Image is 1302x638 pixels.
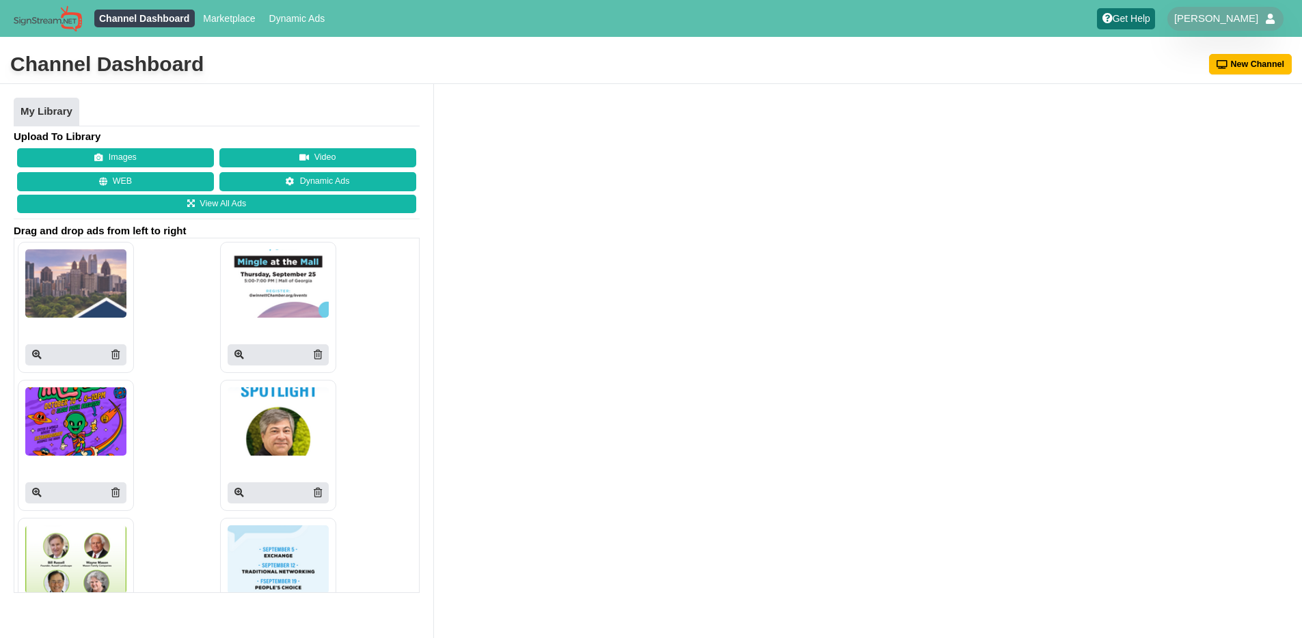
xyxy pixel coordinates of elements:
button: Images [17,148,214,167]
a: Dynamic Ads [264,10,330,27]
a: Dynamic Ads [219,172,416,191]
img: P250x250 image processing20250826 996236 1e0j4uy [228,525,329,594]
img: Sign Stream.NET [14,5,82,32]
button: New Channel [1209,54,1292,74]
img: P250x250 image processing20250902 996236 h4m1yf [25,249,126,318]
button: WEB [17,172,214,191]
a: Channel Dashboard [94,10,195,27]
h4: Upload To Library [14,130,420,143]
img: P250x250 image processing20250829 996236 cx7qbr [228,387,329,456]
button: Video [219,148,416,167]
a: Marketplace [198,10,260,27]
a: Get Help [1097,8,1155,29]
img: P250x250 image processing20250827 996236 1q382u [25,525,126,594]
a: My Library [14,98,79,126]
img: P250x250 image processing20250829 996236 1lkt3j1 [25,387,126,456]
img: P250x250 image processing20250829 996236 cc2fbt [228,249,329,318]
span: Drag and drop ads from left to right [14,224,420,238]
span: [PERSON_NAME] [1174,12,1258,25]
div: Channel Dashboard [10,51,204,78]
a: View All Ads [17,195,416,214]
